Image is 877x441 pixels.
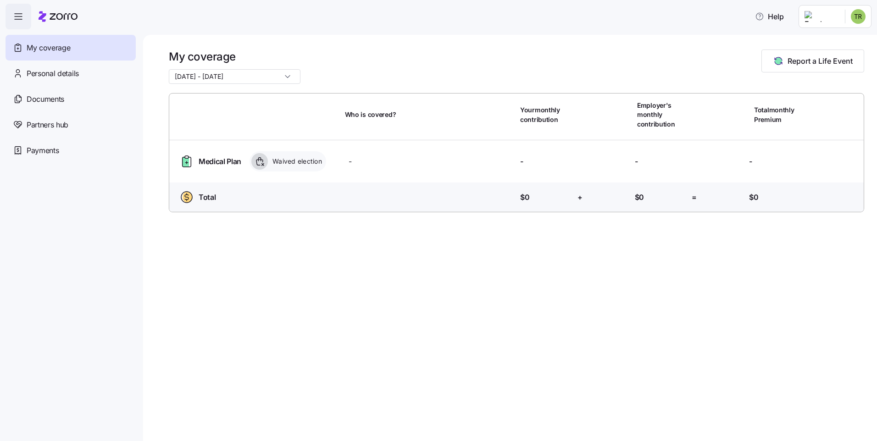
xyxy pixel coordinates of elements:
h1: My coverage [169,50,300,64]
span: Medical Plan [199,156,241,167]
span: Documents [27,94,64,105]
a: Payments [6,138,136,163]
a: My coverage [6,35,136,61]
span: Your monthly contribution [520,105,572,124]
span: Payments [27,145,59,156]
span: $0 [635,192,644,203]
span: My coverage [27,42,70,54]
span: Waived election [270,157,322,166]
a: Personal details [6,61,136,86]
a: Partners hub [6,112,136,138]
button: Help [748,7,791,26]
span: Report a Life Event [788,55,853,66]
span: Help [755,11,784,22]
a: Documents [6,86,136,112]
span: - [349,156,352,167]
span: $0 [520,192,529,203]
span: $0 [749,192,758,203]
span: + [577,192,583,203]
img: Employer logo [805,11,838,22]
span: Total [199,192,216,203]
span: Personal details [27,68,79,79]
button: Report a Life Event [761,50,864,72]
img: e04211a3d3d909768c53a8854c69d373 [851,9,866,24]
span: = [692,192,697,203]
span: Partners hub [27,119,68,131]
span: - [749,156,752,167]
span: Total monthly Premium [754,105,805,124]
span: Who is covered? [345,110,396,119]
span: - [635,156,638,167]
span: - [520,156,523,167]
span: Employer's monthly contribution [637,101,688,129]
